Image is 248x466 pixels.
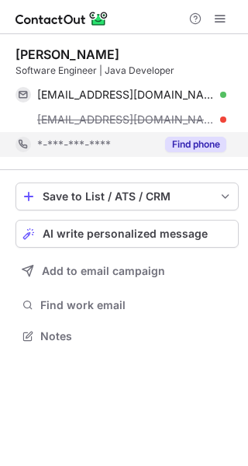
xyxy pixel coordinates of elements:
[15,64,239,78] div: Software Engineer | Java Developer
[40,329,232,343] span: Notes
[15,325,239,347] button: Notes
[42,265,165,277] span: Add to email campaign
[37,113,215,127] span: [EMAIL_ADDRESS][DOMAIN_NAME]
[15,294,239,316] button: Find work email
[43,228,208,240] span: AI write personalized message
[37,88,215,102] span: [EMAIL_ADDRESS][DOMAIN_NAME]
[15,183,239,210] button: save-profile-one-click
[15,220,239,248] button: AI write personalized message
[43,190,212,203] div: Save to List / ATS / CRM
[15,257,239,285] button: Add to email campaign
[15,47,119,62] div: [PERSON_NAME]
[165,137,226,152] button: Reveal Button
[40,298,232,312] span: Find work email
[15,9,108,28] img: ContactOut v5.3.10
